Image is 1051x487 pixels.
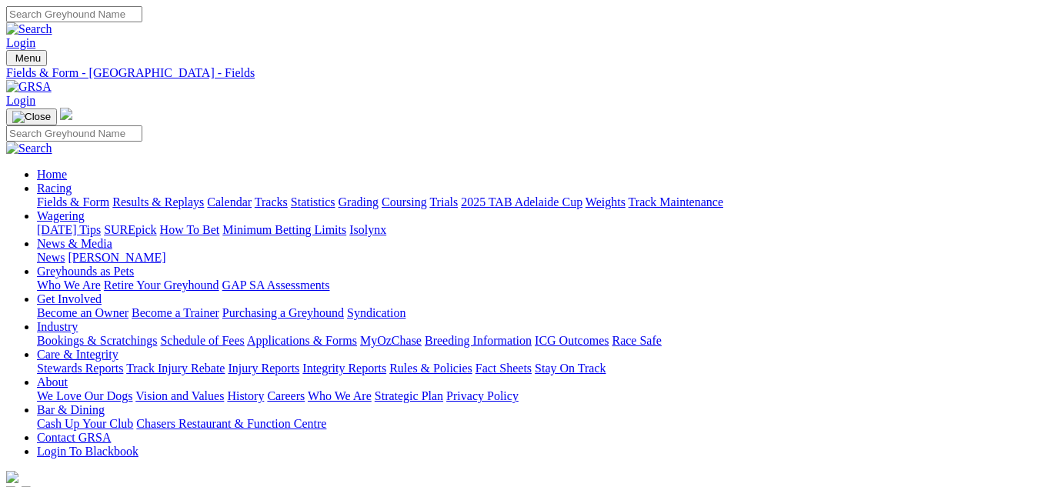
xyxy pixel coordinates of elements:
a: Cash Up Your Club [37,417,133,430]
a: Purchasing a Greyhound [222,306,344,319]
a: Who We Are [37,279,101,292]
a: Privacy Policy [446,389,519,402]
a: Login To Blackbook [37,445,138,458]
a: [DATE] Tips [37,223,101,236]
a: Results & Replays [112,195,204,208]
a: History [227,389,264,402]
button: Toggle navigation [6,108,57,125]
a: ICG Outcomes [535,334,609,347]
div: Care & Integrity [37,362,1045,375]
a: Statistics [291,195,335,208]
img: logo-grsa-white.png [60,108,72,120]
a: News & Media [37,237,112,250]
a: Tracks [255,195,288,208]
span: Menu [15,52,41,64]
a: Applications & Forms [247,334,357,347]
img: Search [6,142,52,155]
div: Greyhounds as Pets [37,279,1045,292]
a: Isolynx [349,223,386,236]
div: About [37,389,1045,403]
button: Toggle navigation [6,50,47,66]
a: Fields & Form - [GEOGRAPHIC_DATA] - Fields [6,66,1045,80]
a: How To Bet [160,223,220,236]
a: Vision and Values [135,389,224,402]
a: Bookings & Scratchings [37,334,157,347]
a: Login [6,94,35,107]
a: Minimum Betting Limits [222,223,346,236]
a: About [37,375,68,389]
a: Integrity Reports [302,362,386,375]
a: 2025 TAB Adelaide Cup [461,195,582,208]
a: Weights [586,195,626,208]
a: Strategic Plan [375,389,443,402]
div: Bar & Dining [37,417,1045,431]
a: Coursing [382,195,427,208]
a: Bar & Dining [37,403,105,416]
a: Home [37,168,67,181]
a: Stewards Reports [37,362,123,375]
a: Calendar [207,195,252,208]
a: Careers [267,389,305,402]
a: Login [6,36,35,49]
a: Racing [37,182,72,195]
a: We Love Our Dogs [37,389,132,402]
a: Track Injury Rebate [126,362,225,375]
a: News [37,251,65,264]
a: Track Maintenance [629,195,723,208]
a: Care & Integrity [37,348,118,361]
a: Fields & Form [37,195,109,208]
div: Get Involved [37,306,1045,320]
a: Trials [429,195,458,208]
a: Breeding Information [425,334,532,347]
div: Industry [37,334,1045,348]
a: Greyhounds as Pets [37,265,134,278]
a: Injury Reports [228,362,299,375]
a: GAP SA Assessments [222,279,330,292]
a: Chasers Restaurant & Function Centre [136,417,326,430]
div: Wagering [37,223,1045,237]
img: GRSA [6,80,52,94]
input: Search [6,125,142,142]
a: SUREpick [104,223,156,236]
a: Retire Your Greyhound [104,279,219,292]
div: News & Media [37,251,1045,265]
img: logo-grsa-white.png [6,471,18,483]
a: [PERSON_NAME] [68,251,165,264]
a: Become an Owner [37,306,128,319]
a: Industry [37,320,78,333]
a: Wagering [37,209,85,222]
a: Race Safe [612,334,661,347]
a: Syndication [347,306,405,319]
a: Become a Trainer [132,306,219,319]
a: Stay On Track [535,362,606,375]
a: MyOzChase [360,334,422,347]
a: Fact Sheets [475,362,532,375]
img: Search [6,22,52,36]
a: Contact GRSA [37,431,111,444]
input: Search [6,6,142,22]
img: Close [12,111,51,123]
div: Racing [37,195,1045,209]
a: Schedule of Fees [160,334,244,347]
a: Who We Are [308,389,372,402]
a: Rules & Policies [389,362,472,375]
a: Grading [339,195,379,208]
a: Get Involved [37,292,102,305]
